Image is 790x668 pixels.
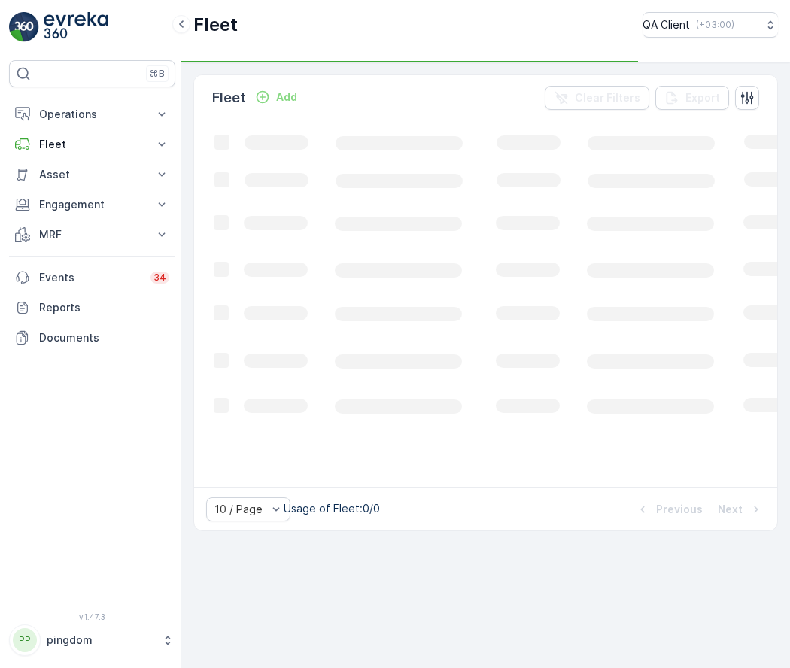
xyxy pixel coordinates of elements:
[655,86,729,110] button: Export
[575,90,640,105] p: Clear Filters
[13,628,37,652] div: PP
[153,272,166,284] p: 34
[9,220,175,250] button: MRF
[9,624,175,656] button: PPpingdom
[9,99,175,129] button: Operations
[39,330,169,345] p: Documents
[685,90,720,105] p: Export
[39,270,141,285] p: Events
[212,87,246,108] p: Fleet
[150,68,165,80] p: ⌘B
[656,502,703,517] p: Previous
[39,137,145,152] p: Fleet
[39,300,169,315] p: Reports
[9,190,175,220] button: Engagement
[718,502,743,517] p: Next
[643,12,778,38] button: QA Client(+03:00)
[9,129,175,159] button: Fleet
[249,88,303,106] button: Add
[39,167,145,182] p: Asset
[643,17,690,32] p: QA Client
[47,633,154,648] p: pingdom
[9,323,175,353] a: Documents
[9,263,175,293] a: Events34
[39,197,145,212] p: Engagement
[545,86,649,110] button: Clear Filters
[284,501,380,516] p: Usage of Fleet : 0/0
[193,13,238,37] p: Fleet
[9,12,39,42] img: logo
[716,500,765,518] button: Next
[9,159,175,190] button: Asset
[9,293,175,323] a: Reports
[39,107,145,122] p: Operations
[276,90,297,105] p: Add
[696,19,734,31] p: ( +03:00 )
[9,612,175,621] span: v 1.47.3
[634,500,704,518] button: Previous
[44,12,108,42] img: logo_light-DOdMpM7g.png
[39,227,145,242] p: MRF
